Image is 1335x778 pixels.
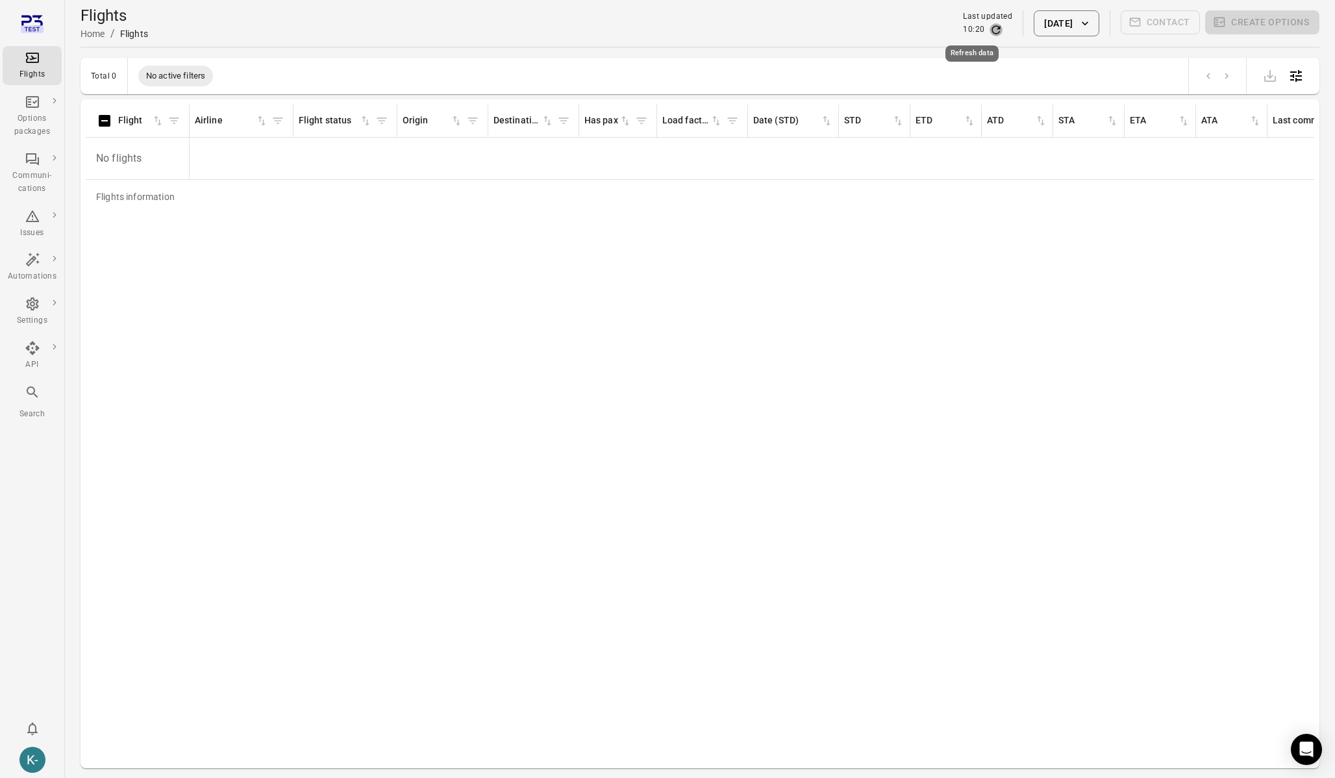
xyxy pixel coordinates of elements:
[990,23,1003,36] button: Refresh data
[195,114,255,128] div: Airline
[268,111,288,131] button: Filter by airline
[8,112,56,138] div: Options packages
[493,114,541,128] div: Destination
[8,314,56,327] div: Settings
[164,111,184,131] button: Filter by flight
[8,270,56,283] div: Automations
[3,248,62,287] a: Automations
[753,114,833,128] span: Date (STD)
[91,140,184,177] p: No flights
[3,381,62,424] button: Search
[81,29,105,39] a: Home
[81,5,148,26] h1: Flights
[195,114,268,128] span: Airline
[963,23,984,36] div: 10:20
[554,111,573,131] button: Filter by destination
[916,114,976,128] span: ETD
[8,358,56,371] div: API
[299,114,372,128] div: Sort by flight status in ascending order
[916,114,976,128] div: Sort by ETD in ascending order
[14,742,51,778] button: Kristinn - avilabs
[372,111,392,131] button: Filter by flight status
[118,114,151,128] div: Flight
[118,114,164,128] span: Flight
[1130,114,1190,128] div: Sort by ETA in ascending order
[753,114,820,128] div: Date (STD)
[584,114,632,128] span: Has pax
[463,111,482,131] button: Filter by origin
[403,114,450,128] div: Origin
[1130,114,1177,128] div: ETA
[1257,69,1283,81] span: Please make a selection to export
[86,180,185,214] div: Flights information
[723,111,742,131] button: Filter by load factor
[1058,114,1119,128] div: Sort by STA in ascending order
[195,114,268,128] div: Sort by airline in ascending order
[987,114,1034,128] div: ATD
[8,68,56,81] div: Flights
[1034,10,1099,36] button: [DATE]
[1201,114,1262,128] span: ATA
[844,114,892,128] div: STD
[403,114,463,128] div: Sort by origin in ascending order
[963,10,1012,23] div: Last updated
[493,114,554,128] span: Destination
[753,114,833,128] div: Sort by date (STD) in ascending order
[584,114,632,128] div: Sort by has pax in ascending order
[81,26,148,42] nav: Breadcrumbs
[110,26,115,42] li: /
[138,69,214,82] span: No active filters
[584,114,619,128] div: Has pax
[1291,734,1322,765] div: Open Intercom Messenger
[403,114,463,128] span: Origin
[1058,114,1106,128] div: STA
[3,205,62,244] a: Issues
[1199,68,1236,84] nav: pagination navigation
[493,114,554,128] div: Sort by destination in ascending order
[916,114,963,128] div: ETD
[1201,114,1249,128] div: ATA
[8,408,56,421] div: Search
[8,227,56,240] div: Issues
[987,114,1047,128] span: ATD
[1205,10,1319,36] span: Please make a selection to create an option package
[945,45,999,62] div: Refresh data
[91,71,117,81] div: Total 0
[662,114,723,128] div: Sort by load factor in ascending order
[118,114,164,128] div: Sort by flight in ascending order
[3,292,62,331] a: Settings
[8,169,56,195] div: Communi-cations
[632,111,651,131] button: Filter by has pax
[1201,114,1262,128] div: Sort by ATA in ascending order
[19,747,45,773] div: K-
[662,114,710,128] div: Load factor
[1058,114,1119,128] span: STA
[1283,63,1309,89] button: Open table configuration
[844,114,905,128] span: STD
[662,114,723,128] span: Load factor
[1130,114,1190,128] span: ETA
[3,147,62,199] a: Communi-cations
[3,90,62,142] a: Options packages
[1121,10,1201,36] span: Please make a selection to create communications
[844,114,905,128] div: Sort by STD in ascending order
[299,114,372,128] span: Flight status
[120,27,148,40] div: Flights
[299,114,359,128] div: Flight status
[3,336,62,375] a: API
[987,114,1047,128] div: Sort by ATD in ascending order
[3,46,62,85] a: Flights
[19,716,45,742] button: Notifications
